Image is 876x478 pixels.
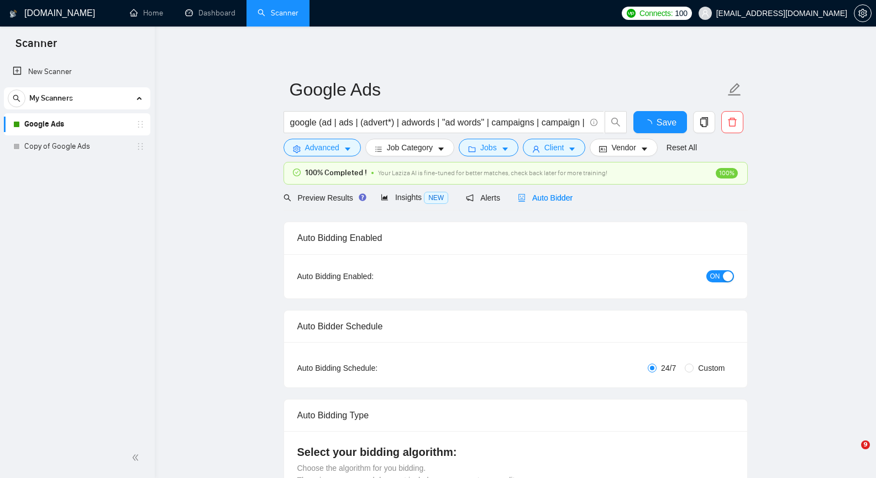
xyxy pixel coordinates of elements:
span: 100% Completed ! [305,167,367,179]
span: Custom [694,362,729,374]
span: idcard [599,145,607,153]
span: bars [375,145,382,153]
button: search [605,111,627,133]
span: search [8,94,25,102]
span: Advanced [305,141,339,154]
input: Search Freelance Jobs... [290,115,585,129]
button: folderJobscaret-down [459,139,518,156]
button: delete [721,111,743,133]
button: Save [633,111,687,133]
span: caret-down [501,145,509,153]
span: Jobs [480,141,497,154]
span: double-left [132,452,143,463]
span: folder [468,145,476,153]
a: Reset All [667,141,697,154]
span: holder [136,142,145,151]
li: New Scanner [4,61,150,83]
span: 100 [675,7,687,19]
button: barsJob Categorycaret-down [365,139,454,156]
div: Tooltip anchor [358,192,368,202]
button: copy [693,111,715,133]
span: setting [854,9,871,18]
span: check-circle [293,169,301,176]
h4: Select your bidding algorithm: [297,444,734,460]
img: logo [9,5,17,23]
span: caret-down [344,145,352,153]
div: Auto Bidding Enabled [297,222,734,254]
div: Auto Bidding Schedule: [297,362,443,374]
span: user [532,145,540,153]
a: New Scanner [13,61,141,83]
span: area-chart [381,193,389,201]
span: Auto Bidder [518,193,573,202]
span: notification [466,194,474,202]
a: Copy of Google Ads [24,135,129,157]
a: Google Ads [24,113,129,135]
div: Auto Bidder Schedule [297,311,734,342]
span: robot [518,194,526,202]
span: edit [727,82,742,97]
img: upwork-logo.png [627,9,636,18]
span: 100% [716,168,738,178]
span: Scanner [7,35,66,59]
span: holder [136,120,145,129]
span: user [701,9,709,17]
button: userClientcaret-down [523,139,586,156]
span: Connects: [639,7,673,19]
span: Client [544,141,564,154]
span: search [284,194,291,202]
span: info-circle [590,119,597,126]
li: My Scanners [4,87,150,157]
button: setting [854,4,872,22]
span: Alerts [466,193,500,202]
a: homeHome [130,8,163,18]
span: ON [710,270,720,282]
input: Scanner name... [290,76,725,103]
span: Preview Results [284,193,363,202]
span: delete [722,117,743,127]
span: My Scanners [29,87,73,109]
span: search [605,117,626,127]
span: caret-down [641,145,648,153]
a: dashboardDashboard [185,8,235,18]
button: search [8,90,25,107]
span: copy [694,117,715,127]
span: Save [657,115,676,129]
span: loading [643,119,657,128]
div: Auto Bidding Enabled: [297,270,443,282]
button: settingAdvancedcaret-down [284,139,361,156]
span: Insights [381,193,448,202]
span: Your Laziza AI is fine-tuned for better matches, check back later for more training! [378,169,607,177]
a: searchScanner [258,8,298,18]
iframe: Intercom live chat [838,440,865,467]
button: idcardVendorcaret-down [590,139,657,156]
span: Job Category [387,141,433,154]
span: 9 [861,440,870,449]
div: Auto Bidding Type [297,400,734,431]
span: NEW [424,192,448,204]
span: setting [293,145,301,153]
span: 24/7 [657,362,680,374]
span: caret-down [568,145,576,153]
a: setting [854,9,872,18]
span: Vendor [611,141,636,154]
span: caret-down [437,145,445,153]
